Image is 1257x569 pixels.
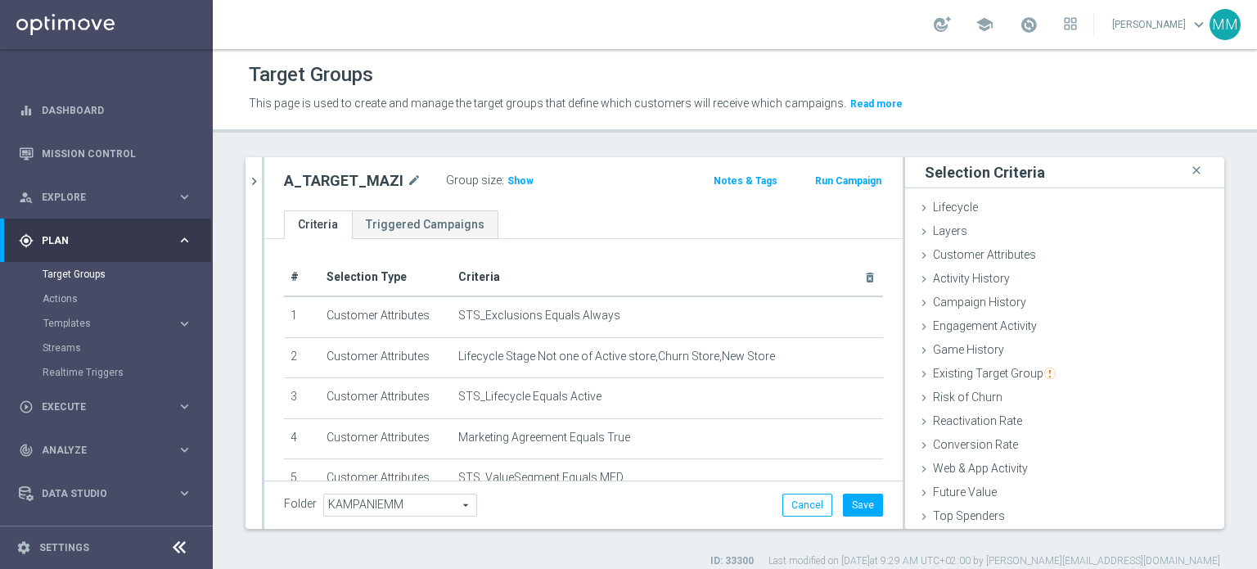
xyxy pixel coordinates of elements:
[43,318,160,328] span: Templates
[43,311,211,336] div: Templates
[42,192,177,202] span: Explore
[43,336,211,360] div: Streams
[320,296,452,337] td: Customer Attributes
[933,485,997,499] span: Future Value
[933,272,1010,285] span: Activity History
[42,515,171,558] a: Optibot
[320,337,452,378] td: Customer Attributes
[43,360,211,385] div: Realtime Triggers
[19,233,34,248] i: gps_fixed
[933,367,1056,380] span: Existing Target Group
[507,175,534,187] span: Show
[177,233,192,248] i: keyboard_arrow_right
[177,485,192,501] i: keyboard_arrow_right
[18,400,193,413] button: play_circle_outline Execute keyboard_arrow_right
[284,171,403,191] h2: A_TARGET_MAZI
[768,554,1220,568] label: Last modified on [DATE] at 9:29 AM UTC+02:00 by [PERSON_NAME][EMAIL_ADDRESS][DOMAIN_NAME]
[19,515,192,558] div: Optibot
[42,132,192,175] a: Mission Control
[446,174,502,187] label: Group size
[177,442,192,458] i: keyboard_arrow_right
[712,172,779,190] button: Notes & Tags
[458,431,630,445] span: Marketing Agreement Equals True
[813,172,883,190] button: Run Campaign
[18,234,193,247] button: gps_fixed Plan keyboard_arrow_right
[249,97,846,110] span: This page is used to create and manage the target groups that define which customers will receive...
[42,445,177,455] span: Analyze
[863,271,876,284] i: delete_forever
[18,147,193,160] button: Mission Control
[246,157,262,205] button: chevron_right
[320,418,452,459] td: Customer Attributes
[933,438,1018,451] span: Conversion Rate
[284,418,320,459] td: 4
[43,268,170,281] a: Target Groups
[246,174,262,189] i: chevron_right
[19,443,34,458] i: track_changes
[284,459,320,500] td: 5
[43,287,211,311] div: Actions
[19,190,34,205] i: person_search
[19,400,34,414] i: play_circle_outline
[933,224,967,237] span: Layers
[352,210,498,239] a: Triggered Campaigns
[39,543,89,553] a: Settings
[43,341,170,354] a: Streams
[284,337,320,378] td: 2
[43,318,177,328] div: Templates
[177,316,192,332] i: keyboard_arrow_right
[1111,12,1210,37] a: [PERSON_NAME]keyboard_arrow_down
[18,104,193,117] button: equalizer Dashboard
[925,163,1045,182] h3: Selection Criteria
[458,350,775,364] span: Lifecycle Stage Not one of Active store,Churn Store,New Store
[710,554,754,568] label: ID: 33300
[782,494,832,517] button: Cancel
[16,540,31,555] i: settings
[19,88,192,132] div: Dashboard
[42,489,177,499] span: Data Studio
[249,63,373,87] h1: Target Groups
[320,459,452,500] td: Customer Attributes
[177,189,192,205] i: keyboard_arrow_right
[284,296,320,337] td: 1
[502,174,504,187] label: :
[19,132,192,175] div: Mission Control
[19,400,177,414] div: Execute
[933,248,1036,261] span: Customer Attributes
[933,296,1026,309] span: Campaign History
[284,497,317,511] label: Folder
[19,233,177,248] div: Plan
[320,378,452,419] td: Customer Attributes
[19,486,177,501] div: Data Studio
[458,390,601,404] span: STS_Lifecycle Equals Active
[42,236,177,246] span: Plan
[933,343,1004,356] span: Game History
[320,259,452,296] th: Selection Type
[933,319,1037,332] span: Engagement Activity
[933,391,1002,404] span: Risk of Churn
[43,317,193,330] button: Templates keyboard_arrow_right
[43,366,170,379] a: Realtime Triggers
[177,399,192,414] i: keyboard_arrow_right
[407,171,421,191] i: mode_edit
[458,270,500,283] span: Criteria
[849,95,904,113] button: Read more
[18,444,193,457] button: track_changes Analyze keyboard_arrow_right
[43,262,211,287] div: Target Groups
[975,16,993,34] span: school
[933,414,1022,427] span: Reactivation Rate
[284,210,352,239] a: Criteria
[933,462,1028,475] span: Web & App Activity
[933,201,978,214] span: Lifecycle
[19,190,177,205] div: Explore
[18,191,193,204] button: person_search Explore keyboard_arrow_right
[458,471,624,485] span: STS_ValueSegment Equals MED
[18,487,193,500] button: Data Studio keyboard_arrow_right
